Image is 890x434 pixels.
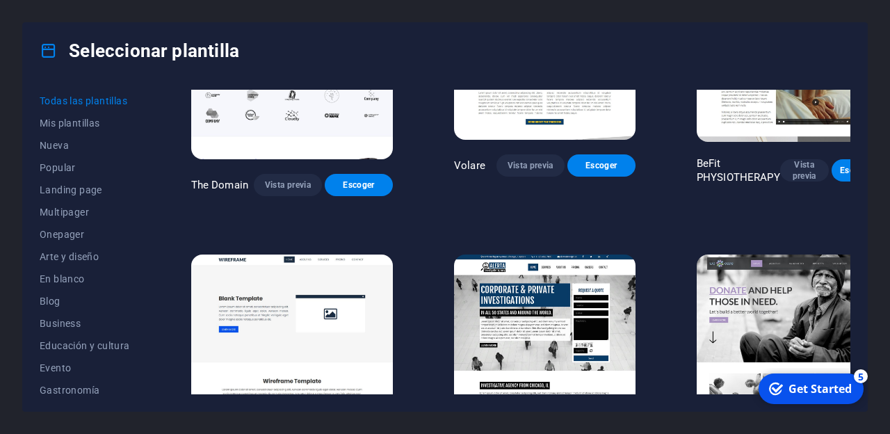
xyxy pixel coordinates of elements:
button: Escoger [325,174,393,196]
button: Educación y cultura [40,335,130,357]
button: Arte y diseño [40,246,130,268]
button: Vista previa [496,154,565,177]
span: Popular [40,162,130,173]
button: Onepager [40,223,130,246]
button: Landing page [40,179,130,201]
button: Vista previa [780,159,829,182]
img: Alerta [454,255,636,421]
span: En blanco [40,273,130,284]
div: Get Started 5 items remaining, 0% complete [8,6,113,36]
span: Onepager [40,229,130,240]
button: Popular [40,156,130,179]
button: Vista previa [254,174,322,196]
span: Blog [40,296,130,307]
button: Todas las plantillas [40,90,130,112]
button: Escoger [832,159,880,182]
h4: Seleccionar plantilla [40,40,239,62]
button: Business [40,312,130,335]
span: Arte y diseño [40,251,130,262]
span: Multipager [40,207,130,218]
span: Vista previa [265,179,311,191]
img: WeCare [697,255,880,424]
button: Multipager [40,201,130,223]
p: The Domain [191,178,248,192]
span: Vista previa [791,159,818,182]
span: Landing page [40,184,130,195]
span: Todas las plantillas [40,95,130,106]
span: Educación y cultura [40,340,130,351]
span: Escoger [336,179,382,191]
span: Escoger [843,165,869,176]
span: Gastronomía [40,385,130,396]
button: Gastronomía [40,379,130,401]
span: Business [40,318,130,329]
span: Mis plantillas [40,118,130,129]
button: Escoger [567,154,636,177]
div: Get Started [38,13,101,29]
button: Nueva [40,134,130,156]
span: Nueva [40,140,130,151]
p: BeFit PHYSIOTHERAPY [697,156,780,184]
span: Escoger [578,160,624,171]
button: En blanco [40,268,130,290]
button: Mis plantillas [40,112,130,134]
div: 5 [103,1,117,15]
span: Vista previa [508,160,553,171]
button: Blog [40,290,130,312]
span: Evento [40,362,130,373]
p: Volare [454,159,485,172]
button: Evento [40,357,130,379]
